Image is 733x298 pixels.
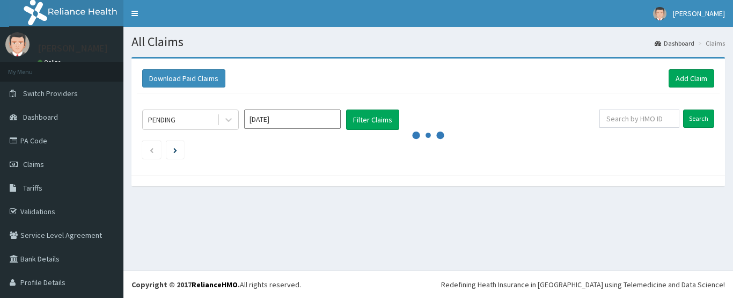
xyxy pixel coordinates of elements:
[192,280,238,289] a: RelianceHMO
[673,9,725,18] span: [PERSON_NAME]
[23,112,58,122] span: Dashboard
[149,145,154,155] a: Previous page
[695,39,725,48] li: Claims
[123,271,733,298] footer: All rights reserved.
[599,110,679,128] input: Search by HMO ID
[173,145,177,155] a: Next page
[148,114,175,125] div: PENDING
[38,43,108,53] p: [PERSON_NAME]
[131,35,725,49] h1: All Claims
[5,32,30,56] img: User Image
[142,69,225,88] button: Download Paid Claims
[23,89,78,98] span: Switch Providers
[412,119,444,151] svg: audio-loading
[23,183,42,193] span: Tariffs
[23,159,44,169] span: Claims
[653,7,666,20] img: User Image
[244,110,341,129] input: Select Month and Year
[441,279,725,290] div: Redefining Heath Insurance in [GEOGRAPHIC_DATA] using Telemedicine and Data Science!
[655,39,694,48] a: Dashboard
[683,110,714,128] input: Search
[669,69,714,88] a: Add Claim
[38,59,63,66] a: Online
[346,110,399,130] button: Filter Claims
[131,280,240,289] strong: Copyright © 2017 .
